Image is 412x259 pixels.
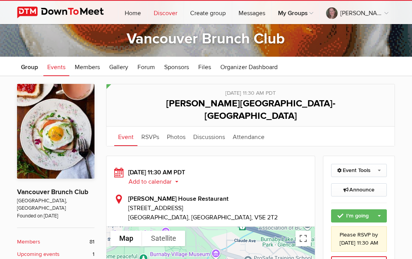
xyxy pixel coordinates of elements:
span: [GEOGRAPHIC_DATA], [GEOGRAPHIC_DATA] [17,197,94,212]
a: Event Tools [331,164,387,177]
div: Please RSVP by [DATE] 11:30 AM [331,226,387,252]
a: I'm going [331,209,387,222]
span: Gallery [109,63,128,71]
a: Group [17,57,42,76]
div: [DATE] 11:30 AM PDT [114,168,307,186]
a: Sponsors [160,57,193,76]
b: [PERSON_NAME] House Restaurant [128,195,228,203]
a: Files [194,57,215,76]
button: Add to calendar [128,178,184,185]
a: Messages [232,1,271,24]
button: Toggle fullscreen view [295,231,311,246]
span: Founded on [DATE] [17,212,94,220]
a: Discussions [189,127,229,146]
a: Members 81 [17,238,94,246]
div: [DATE] 11:30 AM PDT [114,84,387,97]
span: Announce [343,186,374,193]
a: [PERSON_NAME] [320,1,395,24]
a: Home [118,1,147,24]
a: Event [114,127,137,146]
a: Organizer Dashboard [216,57,282,76]
span: Files [198,63,211,71]
a: Announce [331,183,387,196]
span: 1 [93,250,94,259]
span: Organizer Dashboard [220,63,278,71]
a: Events [43,57,69,76]
span: [GEOGRAPHIC_DATA], [GEOGRAPHIC_DATA], V5E 2T2 [128,214,278,221]
button: Show street map [110,231,142,246]
a: My Groups [272,1,319,24]
a: Gallery [105,57,132,76]
b: Upcoming events [17,250,60,259]
span: Events [47,63,65,71]
span: Forum [137,63,155,71]
button: Show satellite imagery [142,231,185,246]
img: Vancouver Brunch Club [17,84,94,179]
a: Attendance [229,127,268,146]
img: DownToMeet [17,7,116,18]
span: Sponsors [164,63,189,71]
b: Members [17,238,40,246]
span: [STREET_ADDRESS] [128,203,307,213]
a: Vancouver Brunch Club [17,188,88,196]
span: Members [75,63,100,71]
a: RSVPs [137,127,163,146]
a: Upcoming events 1 [17,250,94,259]
a: Create group [184,1,232,24]
a: Photos [163,127,189,146]
a: Vancouver Brunch Club [127,30,285,48]
span: 81 [89,238,94,246]
a: Discover [148,1,184,24]
span: Group [21,63,38,71]
a: Members [71,57,104,76]
span: [PERSON_NAME][GEOGRAPHIC_DATA]-[GEOGRAPHIC_DATA] [166,98,335,122]
a: Forum [134,57,159,76]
